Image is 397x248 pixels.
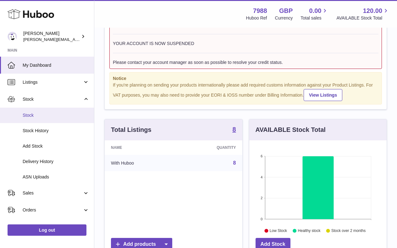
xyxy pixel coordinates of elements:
text: 4 [261,175,262,179]
h3: AVAILABLE Stock Total [256,126,326,134]
span: Stock [23,112,89,118]
span: Stock [23,96,83,102]
text: 2 [261,196,262,200]
a: View Listings [304,89,342,101]
span: 120.00 [363,7,382,15]
strong: 7988 [253,7,267,15]
strong: Notice [113,76,378,82]
img: ethan@beatboxinstruments.com [8,32,17,41]
a: 120.00 AVAILABLE Stock Total [336,7,389,21]
div: Currency [275,15,293,21]
div: [PERSON_NAME] [23,31,80,42]
th: Name [105,140,177,155]
text: Healthy stock [298,229,321,233]
span: Delivery History [23,159,89,165]
a: Log out [8,224,86,236]
h3: Total Listings [111,126,152,134]
div: Huboo Ref [246,15,267,21]
span: My Dashboard [23,62,89,68]
span: 0.00 [309,7,322,15]
span: Orders [23,207,83,213]
div: CREDIT VIOLATION TERMINATION YOUR ACCOUNT IS NOW SUSPENDED Please contact your account manager as... [113,22,378,65]
span: ASN Uploads [23,174,89,180]
a: 0.00 Total sales [301,7,328,21]
span: AVAILABLE Stock Total [336,15,389,21]
text: Stock over 2 months [331,229,366,233]
span: Sales [23,190,83,196]
span: Listings [23,79,83,85]
td: With Huboo [105,155,177,171]
span: Stock History [23,128,89,134]
div: If you're planning on sending your products internationally please add required customs informati... [113,82,378,101]
text: 0 [261,217,262,221]
span: Total sales [301,15,328,21]
a: 8 [232,126,236,134]
strong: GBP [279,7,293,15]
text: Low Stock [269,229,287,233]
a: 8 [233,160,236,166]
th: Quantity [177,140,242,155]
strong: 8 [232,126,236,132]
span: Add Stock [23,143,89,149]
text: 6 [261,154,262,158]
span: [PERSON_NAME][EMAIL_ADDRESS][DOMAIN_NAME] [23,37,126,42]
